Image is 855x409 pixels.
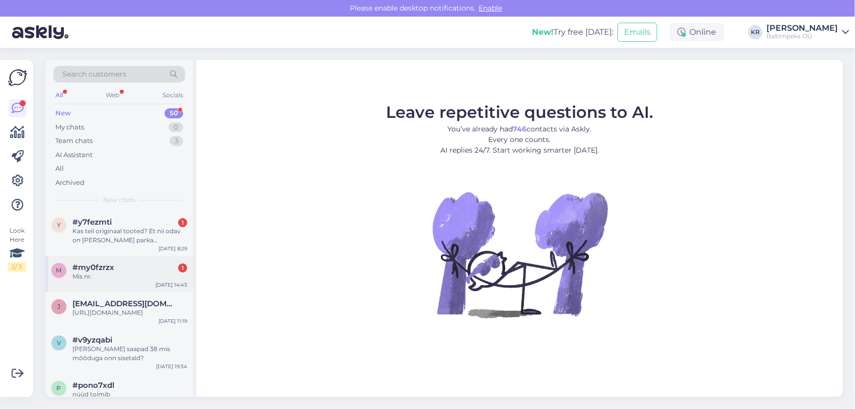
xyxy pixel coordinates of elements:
div: Web [104,89,122,102]
span: Enable [476,4,505,13]
span: #pono7xdl [72,381,114,390]
div: Baltimpeks OÜ [766,32,838,40]
span: #y7fezmti [72,218,112,227]
div: Try free [DATE]: [532,26,613,38]
div: AI Assistant [55,150,93,160]
div: [DATE] 8:29 [159,245,187,252]
div: Archived [55,178,85,188]
span: Leave repetitive questions to AI. [386,102,653,122]
div: 1 [178,263,187,272]
span: j [57,303,60,310]
div: [DATE] 14:43 [156,281,187,289]
div: 50 [165,108,183,118]
div: [URL][DOMAIN_NAME] [72,308,187,317]
div: KR [748,25,762,39]
b: New! [532,27,554,37]
div: New [55,108,71,118]
a: [PERSON_NAME]Baltimpeks OÜ [766,24,849,40]
img: Askly Logo [8,68,27,87]
div: [DATE] 19:34 [156,363,187,370]
span: m [56,266,62,274]
img: No Chat active [429,164,610,345]
b: 746 [513,124,527,133]
div: [DATE] 11:19 [159,317,187,325]
div: 3 [170,136,183,146]
div: [PERSON_NAME] [766,24,838,32]
div: Mis nr. [72,272,187,281]
p: You’ve already had contacts via Askly. Every one counts. AI replies 24/7. Start working smarter [... [386,124,653,156]
span: Search customers [62,69,126,80]
div: 1 [178,218,187,227]
div: Look Here [8,226,26,271]
div: All [55,164,64,174]
span: #v9yzqabi [72,335,112,345]
div: [PERSON_NAME] saapad 38 mis mõõduga onn sisetald? [72,345,187,363]
span: y [57,221,61,229]
div: nüüd toimib [72,390,187,399]
div: All [53,89,65,102]
div: 0 [169,122,183,132]
span: #my0fzrzx [72,263,114,272]
button: Emails [617,23,657,42]
span: New chats [103,195,135,204]
span: v [57,339,61,347]
div: Kas teil originaal tooted? Et nii odav on [PERSON_NAME] parka [PERSON_NAME]? [72,227,187,245]
div: My chats [55,122,84,132]
span: p [57,384,61,392]
div: Online [669,23,724,41]
span: juriov@gmail.com [72,299,177,308]
div: Team chats [55,136,93,146]
div: 2 / 3 [8,262,26,271]
div: Socials [161,89,185,102]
